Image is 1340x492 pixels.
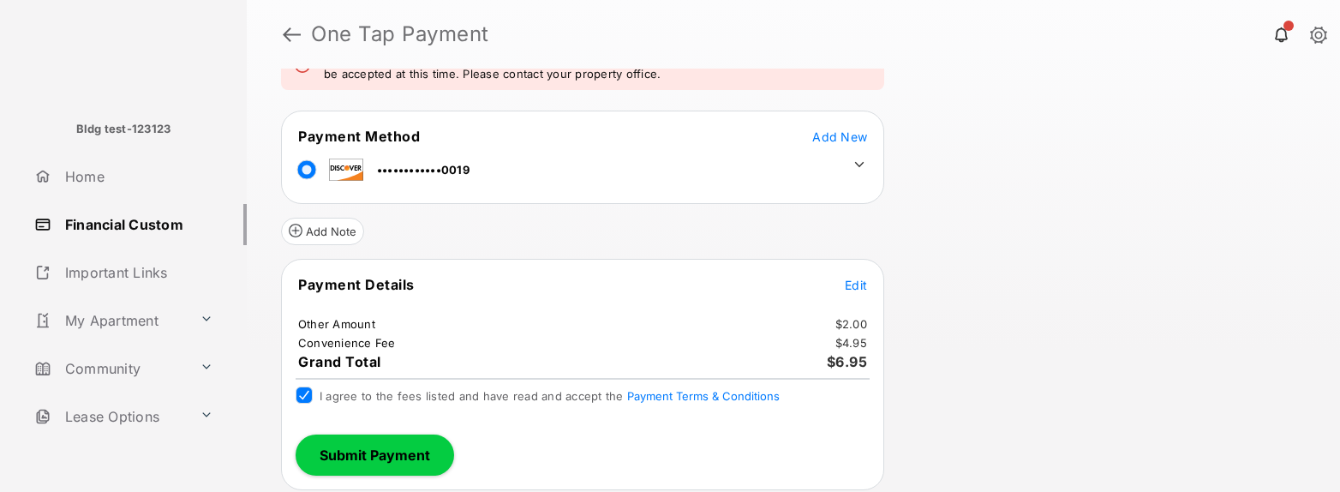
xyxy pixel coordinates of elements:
[27,300,193,341] a: My Apartment
[835,335,868,351] td: $4.95
[827,353,868,370] span: $6.95
[281,218,364,245] button: Add Note
[320,389,780,403] span: I agree to the fees listed and have read and accept the
[27,252,220,293] a: Important Links
[627,389,780,403] button: I agree to the fees listed and have read and accept the
[311,24,489,45] strong: One Tap Payment
[76,121,171,138] p: Bldg test-123123
[298,276,415,293] span: Payment Details
[298,353,381,370] span: Grand Total
[27,204,247,245] a: Financial Custom
[27,396,193,437] a: Lease Options
[296,435,454,476] button: Submit Payment
[377,163,470,177] span: ••••••••••••0019
[298,128,420,145] span: Payment Method
[812,129,867,144] span: Add New
[845,276,867,293] button: Edit
[27,348,193,389] a: Community
[845,278,867,292] span: Edit
[297,316,376,332] td: Other Amount
[812,128,867,145] button: Add New
[297,335,397,351] td: Convenience Fee
[27,156,247,197] a: Home
[835,316,868,332] td: $2.00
